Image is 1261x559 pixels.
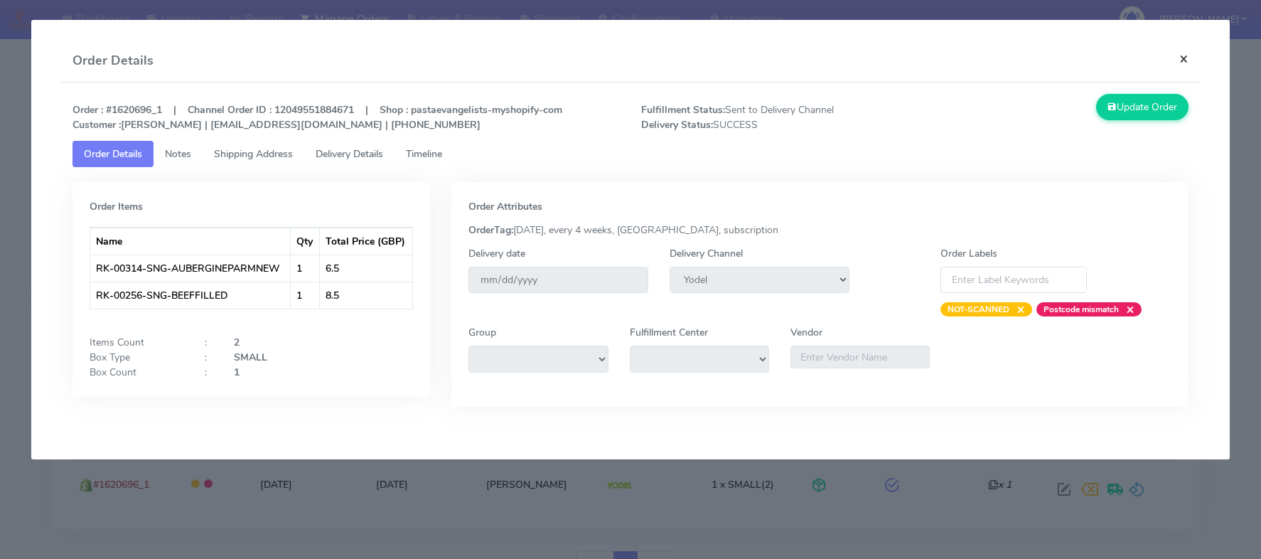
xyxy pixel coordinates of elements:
label: Group [468,325,496,340]
strong: NOT-SCANNED [948,304,1009,315]
div: : [194,350,222,365]
span: Shipping Address [214,147,293,161]
span: × [1009,302,1025,316]
strong: SMALL [234,351,267,364]
td: 6.5 [320,255,413,282]
strong: Postcode mismatch [1043,304,1119,315]
td: RK-00256-SNG-BEEFFILLED [90,282,290,309]
th: Qty [291,228,320,255]
td: RK-00314-SNG-AUBERGINEPARMNEW [90,255,290,282]
strong: Fulfillment Status: [641,103,725,117]
strong: Order Items [90,200,143,213]
th: Total Price (GBP) [320,228,413,255]
label: Delivery date [468,246,525,261]
div: : [194,335,222,350]
strong: Order Attributes [468,200,542,213]
button: Close [1168,40,1200,78]
label: Vendor [790,325,822,340]
input: Enter Vendor Name [790,346,930,368]
div: : [194,365,222,380]
span: Notes [165,147,191,161]
th: Name [90,228,290,255]
span: Sent to Delivery Channel SUCCESS [630,102,915,132]
label: Fulfillment Center [630,325,708,340]
div: Box Type [79,350,194,365]
ul: Tabs [73,141,1188,167]
h4: Order Details [73,51,154,70]
span: Timeline [406,147,442,161]
td: 8.5 [320,282,413,309]
input: Enter Label Keywords [940,267,1087,293]
label: Delivery Channel [670,246,743,261]
strong: OrderTag: [468,223,513,237]
td: 1 [291,255,320,282]
label: Order Labels [940,246,997,261]
strong: Delivery Status: [641,118,713,132]
div: [DATE], every 4 weeks, [GEOGRAPHIC_DATA], subscription [458,223,1181,238]
strong: Order : #1620696_1 | Channel Order ID : 12049551884671 | Shop : pastaevangelists-myshopify-com [P... [73,103,562,132]
span: Order Details [84,147,142,161]
span: Delivery Details [316,147,383,161]
button: Update Order [1096,94,1188,120]
div: Box Count [79,365,194,380]
td: 1 [291,282,320,309]
strong: 2 [234,336,240,349]
strong: 1 [234,366,240,379]
span: × [1119,302,1134,316]
div: Items Count [79,335,194,350]
strong: Customer : [73,118,121,132]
